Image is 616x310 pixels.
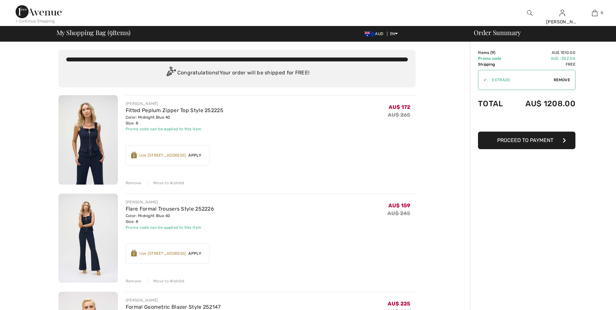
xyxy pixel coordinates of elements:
span: AUD [365,32,386,36]
img: 1ère Avenue [16,5,62,18]
div: Promo code can be applied to this item [126,126,223,132]
span: Proceed to Payment [497,137,553,143]
div: Use [STREET_ADDRESS] [139,152,186,158]
input: Promo code [487,70,554,90]
div: Color: Midnight Blue 40 Size: 8 [126,114,223,126]
button: Proceed to Payment [478,132,575,149]
a: Sign In [559,10,565,16]
td: Shipping [478,61,510,67]
div: Move to Wishlist [148,180,185,186]
iframe: PayPal [478,115,575,129]
img: Reward-Logo.svg [131,152,137,158]
span: AU$ 225 [388,301,410,307]
td: Free [510,61,575,67]
img: Congratulation2.svg [164,67,177,80]
div: [PERSON_NAME] [126,101,223,107]
span: Apply [186,251,204,256]
td: Total [478,93,510,115]
td: Items ( ) [478,50,510,56]
span: 9 [492,50,494,55]
img: My Bag [592,9,597,17]
span: AU$ 159 [388,202,410,209]
div: Color: Midnight Blue 40 Size: 8 [126,213,214,225]
div: Order Summary [466,29,612,36]
span: Apply [186,152,204,158]
span: My Shopping Bag ( Items) [57,29,131,36]
div: Remove [126,278,142,284]
td: AU$ 1510.00 [510,50,575,56]
a: Flare Formal Trousers Style 252226 [126,206,214,212]
td: AU$ 1208.00 [510,93,575,115]
s: AU$ 265 [388,112,410,118]
a: 9 [579,9,610,17]
img: Reward-Logo.svg [131,250,137,256]
a: Formal Geometric Blazer Style 252147 [126,304,221,310]
span: 9 [601,10,603,16]
div: Move to Wishlist [148,278,185,284]
div: < Continue Shopping [16,18,55,24]
div: Remove [126,180,142,186]
img: search the website [527,9,533,17]
div: Congratulations! Your order will be shipped for FREE! [66,67,408,80]
img: My Info [559,9,565,17]
div: ✔ [478,77,487,83]
img: Fitted Peplum Zipper Top Style 252225 [58,95,118,185]
span: 9 [109,28,113,36]
span: AU$ 172 [389,104,410,110]
div: [PERSON_NAME] [546,19,578,25]
td: Promo code [478,56,510,61]
div: [PERSON_NAME] [126,297,221,303]
span: Remove [554,77,570,83]
img: Flare Formal Trousers Style 252226 [58,194,118,283]
div: [PERSON_NAME] [126,199,214,205]
s: AU$ 245 [387,210,410,216]
td: AU$ -302.00 [510,56,575,61]
a: Fitted Peplum Zipper Top Style 252225 [126,107,223,113]
img: Australian Dollar [365,32,375,37]
span: EN [390,32,398,36]
div: Promo code can be applied to this item [126,225,214,230]
div: Use [STREET_ADDRESS] [139,251,186,256]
